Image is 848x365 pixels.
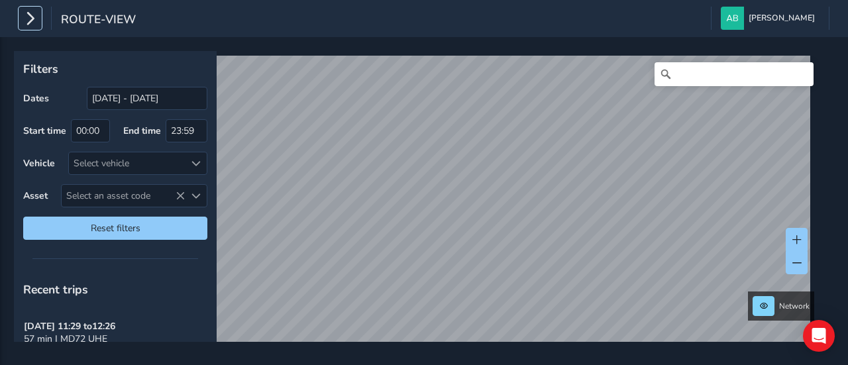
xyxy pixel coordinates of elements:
canvas: Map [19,56,810,357]
span: Reset filters [33,222,197,235]
img: diamond-layout [721,7,744,30]
span: Recent trips [23,282,88,297]
label: End time [123,125,161,137]
span: Network [779,301,810,311]
label: Dates [23,92,49,105]
div: Select an asset code [185,185,207,207]
span: Select an asset code [62,185,185,207]
span: [PERSON_NAME] [749,7,815,30]
button: Reset filters [23,217,207,240]
strong: [DATE] 11:29 to 12:26 [24,320,115,333]
label: Start time [23,125,66,137]
button: [PERSON_NAME] [721,7,820,30]
label: Asset [23,189,48,202]
span: route-view [61,11,136,30]
p: Filters [23,60,207,78]
input: Search [655,62,814,86]
label: Vehicle [23,157,55,170]
div: Open Intercom Messenger [803,320,835,352]
span: 57 min | MD72 UHE [24,333,107,345]
div: Select vehicle [69,152,185,174]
